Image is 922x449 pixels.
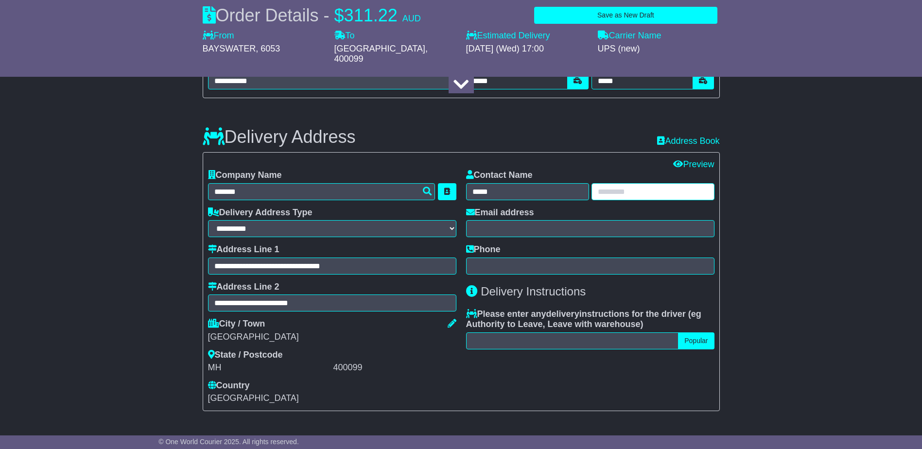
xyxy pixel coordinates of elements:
div: 400099 [333,363,456,373]
span: AUD [402,14,421,23]
div: [GEOGRAPHIC_DATA] [208,332,456,343]
label: Estimated Delivery [466,31,588,41]
span: BAYSWATER [203,44,256,53]
label: State / Postcode [208,350,283,361]
span: , 400099 [334,44,428,64]
label: Contact Name [466,170,533,181]
span: [GEOGRAPHIC_DATA] [208,393,299,403]
button: Save as New Draft [534,7,717,24]
label: Carrier Name [598,31,661,41]
span: [GEOGRAPHIC_DATA] [334,44,425,53]
div: UPS (new) [598,44,720,54]
label: Company Name [208,170,282,181]
span: delivery [546,309,579,319]
label: Country [208,380,250,391]
a: Preview [673,159,714,169]
label: Delivery Address Type [208,207,313,218]
label: Phone [466,244,501,255]
label: Address Line 2 [208,282,279,293]
label: Email address [466,207,534,218]
button: Popular [678,332,714,349]
label: Please enter any instructions for the driver ( ) [466,309,714,330]
span: , 6053 [256,44,280,53]
label: City / Town [208,319,265,329]
label: From [203,31,234,41]
span: © One World Courier 2025. All rights reserved. [158,438,299,446]
label: To [334,31,355,41]
span: $ [334,5,344,25]
div: [DATE] (Wed) 17:00 [466,44,588,54]
span: Delivery Instructions [481,285,586,298]
h3: Delivery Address [203,127,356,147]
label: Address Line 1 [208,244,279,255]
a: Address Book [657,136,719,146]
span: eg Authority to Leave, Leave with warehouse [466,309,701,329]
div: MH [208,363,331,373]
span: 311.22 [344,5,398,25]
div: Order Details - [203,5,421,26]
